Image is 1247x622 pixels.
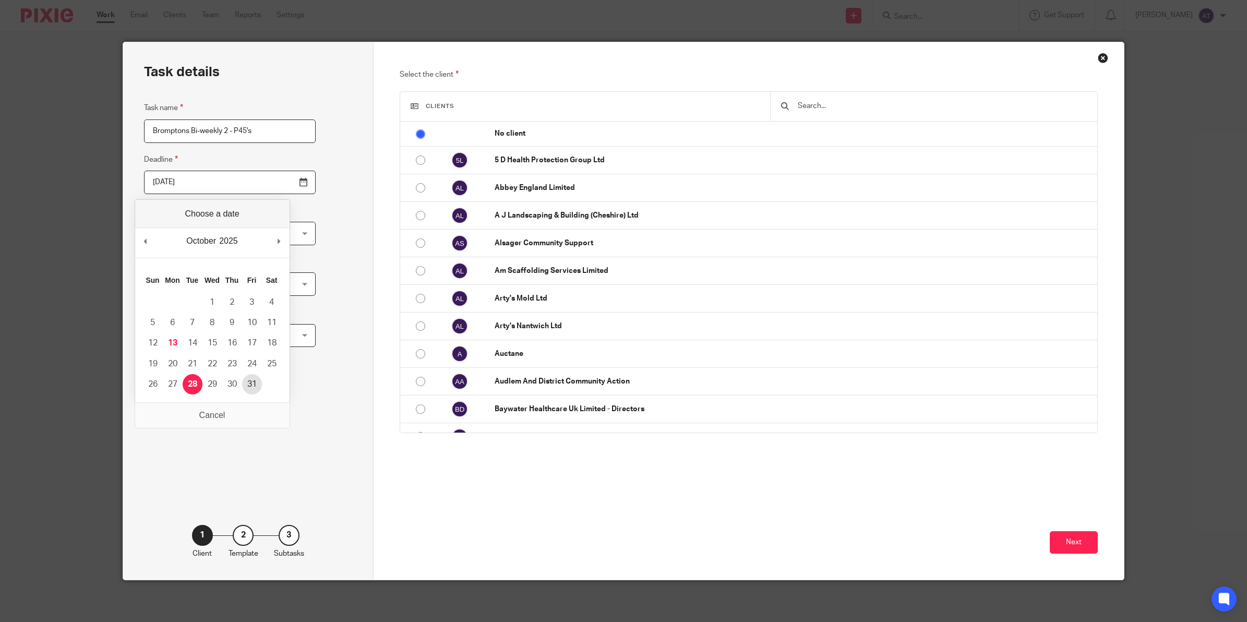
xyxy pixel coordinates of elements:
button: 6 [163,313,183,333]
p: Subtasks [274,548,304,559]
img: svg%3E [451,318,468,334]
p: Baywater Healthcare Uk Limited - Directors [495,404,1092,414]
span: Clients [426,103,454,109]
button: 27 [163,374,183,394]
button: 18 [262,333,282,353]
p: Auctane [495,349,1092,359]
p: No client [495,128,1092,139]
p: 5 D Health Protection Group Ltd [495,155,1092,165]
abbr: Tuesday [186,276,199,284]
button: 11 [262,313,282,333]
p: A J Landscaping & Building (Cheshire) Ltd [495,210,1092,221]
div: 3 [279,525,299,546]
img: svg%3E [451,180,468,196]
button: 20 [163,354,183,374]
button: 22 [202,354,222,374]
div: 1 [192,525,213,546]
button: 9 [222,313,242,333]
button: 19 [143,354,163,374]
button: Next [1050,531,1098,554]
label: Deadline [144,153,178,165]
button: 1 [202,292,222,313]
button: 8 [202,313,222,333]
abbr: Sunday [146,276,159,284]
img: svg%3E [451,207,468,224]
abbr: Wednesday [205,276,220,284]
button: 13 [163,333,183,353]
div: 2025 [218,233,239,249]
img: svg%3E [451,401,468,417]
button: 10 [242,313,262,333]
h2: Task details [144,63,220,81]
button: 29 [202,374,222,394]
p: Abbey England Limited [495,183,1092,193]
p: Template [229,548,258,559]
button: 15 [202,333,222,353]
p: Audlem And District Community Action [495,376,1092,387]
button: 17 [242,333,262,353]
button: 3 [242,292,262,313]
button: 7 [183,313,202,333]
p: Select the client [400,68,1098,81]
input: Task name [144,119,316,143]
p: Alsager Community Support [495,238,1092,248]
button: 28 [183,374,202,394]
img: svg%3E [451,345,468,362]
label: Task name [144,102,183,114]
button: 21 [183,354,202,374]
div: October [185,233,218,249]
button: Next Month [274,233,284,249]
img: svg%3E [451,262,468,279]
img: svg%3E [451,290,468,307]
button: 31 [242,374,262,394]
button: 24 [242,354,262,374]
button: 5 [143,313,163,333]
abbr: Thursday [225,276,238,284]
p: Arty's Mold Ltd [495,293,1092,304]
p: Client [193,548,212,559]
img: svg%3E [451,235,468,252]
input: Search... [797,100,1087,112]
img: svg%3E [451,152,468,169]
img: svg%3E [451,373,468,390]
button: 26 [143,374,163,394]
p: Am Scaffolding Services Limited [495,266,1092,276]
input: Use the arrow keys to pick a date [144,171,316,194]
div: 2 [233,525,254,546]
button: 23 [222,354,242,374]
div: Close this dialog window [1098,53,1108,63]
img: svg%3E [451,428,468,445]
abbr: Monday [165,276,179,284]
button: Previous Month [140,233,151,249]
abbr: Friday [247,276,257,284]
button: 14 [183,333,202,353]
button: 2 [222,292,242,313]
button: 16 [222,333,242,353]
button: 4 [262,292,282,313]
abbr: Saturday [266,276,278,284]
p: Arty's Nantwich Ltd [495,321,1092,331]
button: 30 [222,374,242,394]
p: Baywater Heathcare NW Limited [495,432,1092,442]
button: 25 [262,354,282,374]
button: 12 [143,333,163,353]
